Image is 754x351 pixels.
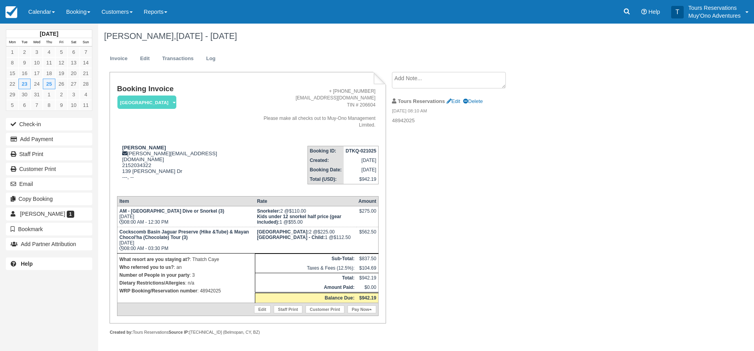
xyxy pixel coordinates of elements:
a: 31 [31,89,43,100]
a: 1 [43,89,55,100]
strong: WRP Booking/Reservation number [119,288,197,294]
strong: DTKQ-021025 [346,148,376,154]
a: 16 [18,68,31,79]
a: 19 [55,68,68,79]
th: Item [117,197,255,206]
p: : n/a [119,279,253,287]
strong: [DATE] [40,31,58,37]
a: Invoice [104,51,134,66]
strong: Cockscomb Basin Jaguar Preserve (Hike &Tube) & Mayan Chocol'ha (Chocolate) Tour (3) [119,229,249,240]
address: + [PHONE_NUMBER] [EMAIL_ADDRESS][DOMAIN_NAME] TIN # 206604 Please make all checks out to Muy-Ono ... [254,88,376,129]
a: 3 [68,89,80,100]
strong: Number of People in your party [119,272,190,278]
td: $942.19 [344,175,379,184]
strong: Created by: [110,330,133,334]
a: 9 [55,100,68,110]
td: [DATE] [344,156,379,165]
a: Log [200,51,221,66]
a: Staff Print [274,305,302,313]
button: Add Payment [6,133,92,145]
img: checkfront-main-nav-mini-logo.png [5,6,17,18]
a: Transactions [156,51,199,66]
i: Help [641,9,647,15]
th: Sun [80,38,92,47]
a: 2 [18,47,31,57]
a: 21 [80,68,92,79]
a: 8 [43,100,55,110]
td: $837.50 [357,254,379,264]
a: 6 [18,100,31,110]
div: $562.50 [359,229,376,241]
em: [DATE] 08:10 AM [392,108,524,116]
td: $942.19 [357,273,379,283]
th: Created: [307,156,344,165]
td: [DATE] 08:00 AM - 12:30 PM [117,206,255,227]
a: [GEOGRAPHIC_DATA] [117,95,174,110]
td: [DATE] [344,165,379,175]
span: [PERSON_NAME] [20,211,65,217]
a: 17 [31,68,43,79]
div: $275.00 [359,208,376,220]
a: 2 [55,89,68,100]
td: 2 @ 1 @ [255,206,356,227]
a: 26 [55,79,68,89]
strong: $942.19 [359,295,376,301]
a: Staff Print [6,148,92,160]
a: Edit [254,305,271,313]
a: 7 [80,47,92,57]
span: Help [648,9,660,15]
a: 5 [6,100,18,110]
a: 29 [6,89,18,100]
a: 11 [43,57,55,68]
th: Sat [68,38,80,47]
strong: Tours Reservations [398,98,445,104]
a: 4 [80,89,92,100]
a: 10 [31,57,43,68]
a: 27 [68,79,80,89]
a: 25 [43,79,55,89]
p: Tours Reservations [688,4,741,12]
a: Help [6,257,92,270]
td: 2 @ 1 @ [255,227,356,254]
a: 9 [18,57,31,68]
td: $104.69 [357,263,379,273]
a: 22 [6,79,18,89]
span: $55.00 [288,219,303,225]
span: 1 [67,211,74,218]
a: 13 [68,57,80,68]
strong: Who referred you to us? [119,265,174,270]
th: Amount [357,197,379,206]
strong: Snorkeler [257,208,280,214]
button: Check-in [6,118,92,130]
strong: AM - [GEOGRAPHIC_DATA] Dive or Snorkel (3) [119,208,224,214]
a: 10 [68,100,80,110]
td: [DATE] 08:00 AM - 03:30 PM [117,227,255,254]
th: Sub-Total: [255,254,356,264]
div: [PERSON_NAME][EMAIL_ADDRESS][DOMAIN_NAME] 2152034322 139 [PERSON_NAME] Dr ---, -- [117,145,251,190]
button: Copy Booking [6,193,92,205]
a: 7 [31,100,43,110]
a: 1 [6,47,18,57]
th: Thu [43,38,55,47]
th: Rate [255,197,356,206]
h1: Booking Invoice [117,85,251,93]
a: Pay Now [348,305,376,313]
a: Customer Print [6,163,92,175]
a: 3 [31,47,43,57]
td: $0.00 [357,283,379,293]
a: [PERSON_NAME] 1 [6,208,92,220]
button: Bookmark [6,223,92,235]
strong: [PERSON_NAME] [122,145,166,151]
span: $112.50 [334,235,351,240]
p: : Thatch Caye [119,255,253,263]
h1: [PERSON_NAME], [104,31,658,41]
a: 18 [43,68,55,79]
button: Email [6,178,92,190]
a: 30 [18,89,31,100]
p: 48942025 [392,117,524,125]
strong: Source IP: [168,330,189,334]
button: Add Partner Attribution [6,238,92,250]
a: 5 [55,47,68,57]
td: Taxes & Fees (12.5%): [255,263,356,273]
a: Edit [134,51,156,66]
